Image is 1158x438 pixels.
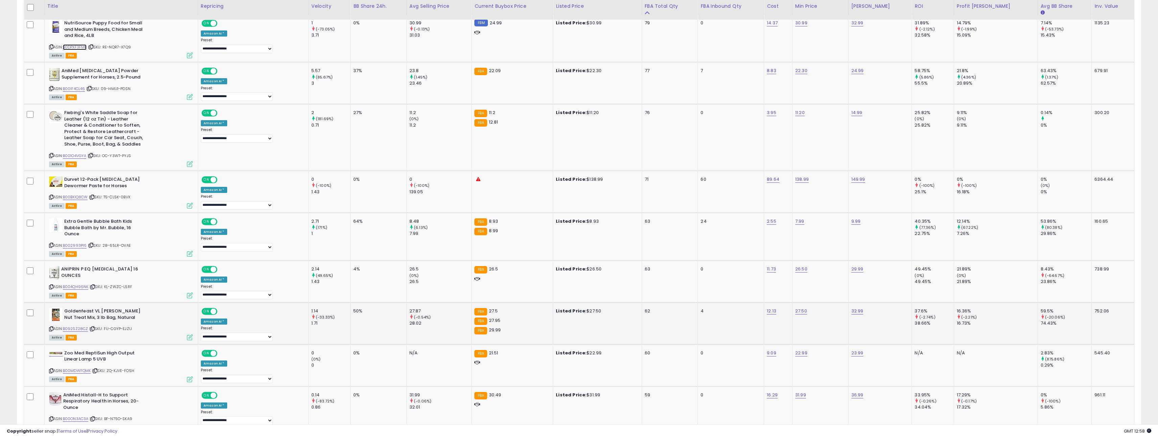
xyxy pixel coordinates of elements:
a: 9.99 [851,218,861,225]
small: (-0.13%) [414,26,430,32]
div: 25.1% [915,189,953,195]
b: Durvet 12-Pack [MEDICAL_DATA] Dewormer Paste for Horses [64,176,146,191]
div: 15.43% [1041,32,1092,38]
small: FBA [474,119,487,127]
div: 26.5 [409,266,472,272]
span: ON [202,21,211,26]
small: (0%) [957,273,966,278]
small: (0%) [1041,183,1050,188]
span: 22.09 [489,67,501,74]
a: 2.55 [767,218,776,225]
div: 63 [645,266,693,272]
span: OFF [216,21,227,26]
div: 0% [1041,176,1092,182]
div: 32.58% [915,32,953,38]
small: FBM [474,19,488,26]
small: (0%) [957,116,966,122]
b: AniMed [MEDICAL_DATA] Powder Supplement for Horses, 2.5-Pound [62,68,144,82]
a: 27.50 [795,308,807,314]
span: FBA [66,94,77,100]
span: All listings currently available for purchase on Amazon [49,203,65,209]
div: 0% [353,176,401,182]
small: (-2.74%) [919,314,936,320]
a: B0DPXF3FMK [63,44,87,50]
div: 0% [957,176,1038,182]
div: 27% [353,110,401,116]
div: 21.89% [957,279,1038,285]
div: 0 [701,20,759,26]
span: ON [202,177,211,183]
div: ASIN: [49,350,193,381]
b: Zoo Med ReptiSun High Output Linear Lamp 5 UVB [64,350,146,364]
div: 1.43 [311,279,350,285]
span: All listings currently available for purchase on Amazon [49,94,65,100]
small: (85.67%) [316,74,333,80]
div: 26.5 [409,279,472,285]
div: $22.30 [556,68,636,74]
div: 29.86% [1041,231,1092,237]
div: 11.2 [409,110,472,116]
small: (1.37%) [1045,74,1058,80]
div: 23.46 [409,80,472,86]
a: B00IF4CL46 [63,86,85,92]
a: 14.37 [767,20,778,26]
div: 31.03 [409,32,472,38]
small: FBA [474,218,487,226]
small: (-2.12%) [919,26,935,32]
div: 1 [311,20,350,26]
img: 51o4uprIOML._SL40_.jpg [49,176,63,187]
div: 0 [409,176,472,182]
div: 27.87 [409,308,472,314]
div: 16.36% [957,308,1038,314]
img: 51D2DzQX59L._SL40_.jpg [49,266,60,280]
div: 0 [311,176,350,182]
div: FBA inbound Qty [701,3,761,10]
b: Extra Gentle Bubble Bath Kids Bubble Bath by Mr. Bubble, 16 Ounce [64,218,146,239]
img: 41RBtJkGXgL._SL40_.jpg [49,392,62,406]
span: FBA [66,53,77,59]
span: All listings currently available for purchase on Amazon [49,161,65,167]
span: 12.81 [489,119,498,125]
div: 160.65 [1094,218,1129,224]
div: 0 [311,350,350,356]
span: | SKU: KL-ZWZC-L5RF [90,284,132,289]
div: 8.43% [1041,266,1092,272]
div: 0% [1041,189,1092,195]
div: 71 [645,176,693,182]
div: 738.99 [1094,266,1129,272]
div: Amazon AI * [201,319,227,325]
div: 7.14% [1041,20,1092,26]
div: 23.86% [1041,279,1092,285]
a: Privacy Policy [88,428,117,434]
div: 74.43% [1041,320,1092,326]
div: $11.20 [556,110,636,116]
span: | SKU: OC-Y3WT-PYJS [88,153,131,158]
small: (-100%) [961,183,977,188]
div: $26.50 [556,266,636,272]
small: (-100%) [919,183,935,188]
div: 63.43% [1041,68,1092,74]
div: 4% [353,266,401,272]
b: Fiebing's White Saddle Soap for Leather (12 oz Tin) - Leather Cleaner & Conditioner to Soften, Pr... [64,110,146,149]
a: 11.73 [767,266,776,272]
div: 50% [353,308,401,314]
small: (-100%) [414,183,429,188]
div: 1135.23 [1094,20,1129,26]
div: 4 [701,308,759,314]
b: Listed Price: [556,266,587,272]
div: Preset: [201,194,303,210]
a: 30.99 [795,20,807,26]
a: 12.13 [767,308,776,314]
span: All listings currently available for purchase on Amazon [49,335,65,341]
small: FBA [474,317,487,325]
a: 16.29 [767,392,778,398]
div: ASIN: [49,308,193,340]
span: 11.2 [489,109,496,116]
span: FBA [66,161,77,167]
small: (0%) [409,273,419,278]
div: Amazon AI * [201,78,227,84]
div: 49.45% [915,266,953,272]
div: 139.05 [409,189,472,195]
span: FBA [66,335,77,341]
div: 7.26% [957,231,1038,237]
